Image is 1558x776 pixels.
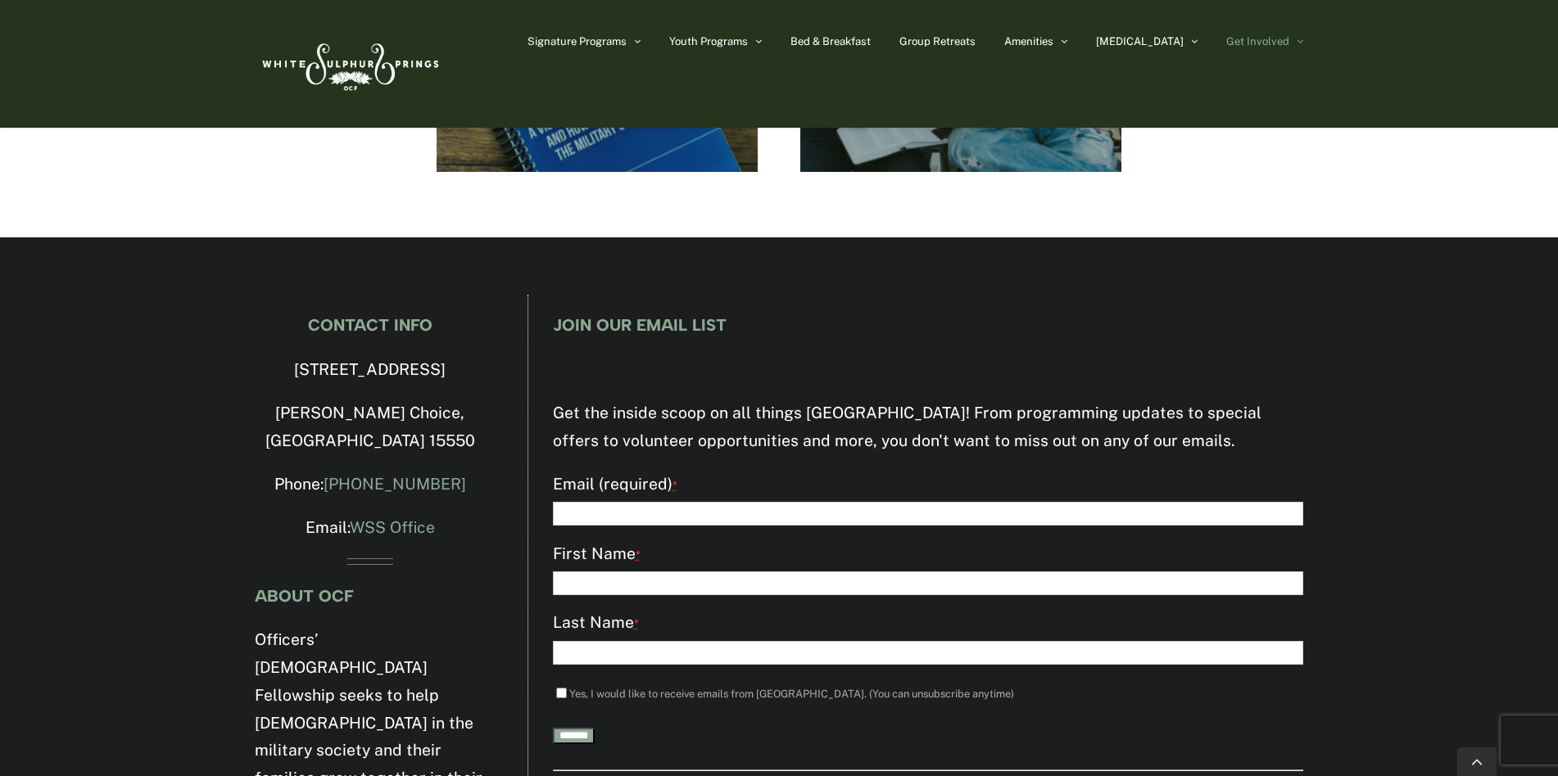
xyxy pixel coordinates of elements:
[255,587,486,605] h4: ABOUT OCF
[255,316,486,334] h4: CONTACT INFO
[1004,36,1053,47] span: Amenities
[255,399,486,455] p: [PERSON_NAME] Choice, [GEOGRAPHIC_DATA] 15550
[528,36,627,47] span: Signature Programs
[636,548,641,562] abbr: required
[553,609,1303,638] label: Last Name
[255,25,443,102] img: White Sulphur Springs Logo
[634,616,639,630] abbr: required
[324,475,466,493] a: [PHONE_NUMBER]
[1226,36,1289,47] span: Get Involved
[569,688,1014,700] label: Yes, I would like to receive emails from [GEOGRAPHIC_DATA]. (You can unsubscribe anytime)
[673,478,677,492] abbr: required
[553,316,1303,334] h4: JOIN OUR EMAIL LIST
[255,356,486,384] p: [STREET_ADDRESS]
[790,36,871,47] span: Bed & Breakfast
[553,399,1303,455] p: Get the inside scoop on all things [GEOGRAPHIC_DATA]! From programming updates to special offers ...
[255,514,486,542] p: Email:
[553,540,1303,569] label: First Name
[553,471,1303,499] label: Email (required)
[669,36,748,47] span: Youth Programs
[899,36,976,47] span: Group Retreats
[350,518,435,536] a: WSS Office
[255,471,486,499] p: Phone:
[1096,36,1184,47] span: [MEDICAL_DATA]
